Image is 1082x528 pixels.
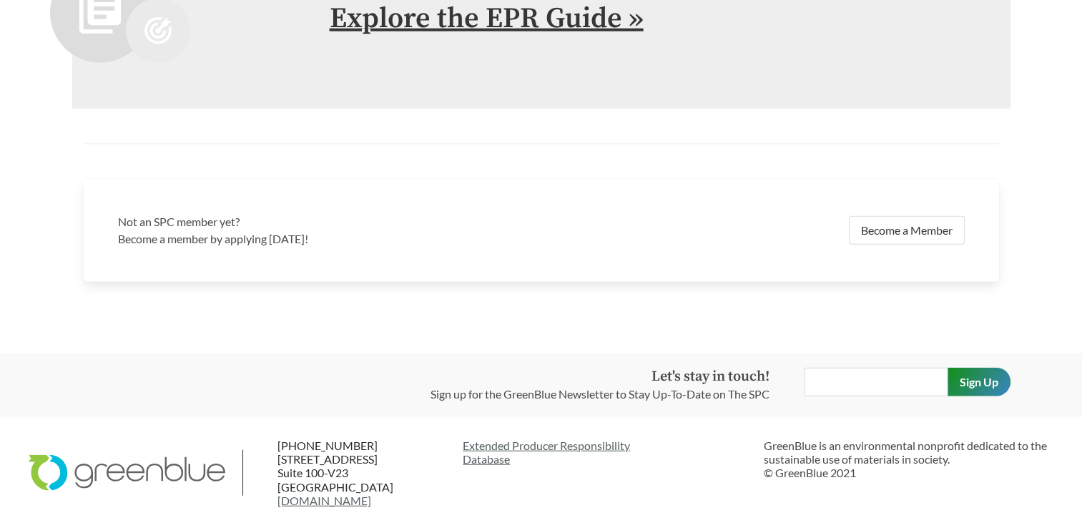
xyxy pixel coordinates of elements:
a: Explore the EPR Guide » [330,1,644,36]
p: Sign up for the GreenBlue Newsletter to Stay Up-To-Date on The SPC [431,386,769,403]
p: GreenBlue is an environmental nonprofit dedicated to the sustainable use of materials in society.... [764,439,1053,480]
h3: Not an SPC member yet? [118,213,533,230]
p: [PHONE_NUMBER] [STREET_ADDRESS] Suite 100-V23 [GEOGRAPHIC_DATA] [277,439,451,507]
a: [DOMAIN_NAME] [277,494,371,507]
a: Extended Producer ResponsibilityDatabase [463,439,752,466]
input: Sign Up [948,368,1010,396]
p: Become a member by applying [DATE]! [118,230,533,248]
a: Become a Member [849,216,965,245]
strong: Let's stay in touch! [651,368,769,386]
